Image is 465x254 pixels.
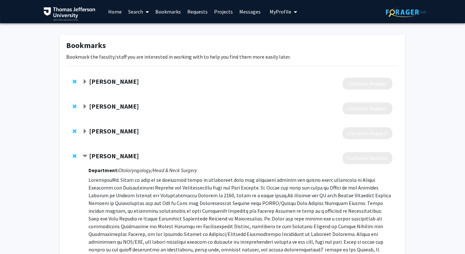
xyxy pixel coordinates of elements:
span: Remove Ryan Heffelfinger from bookmarks [73,129,77,134]
i: Otolaryngology/Head & Neck Surgery [119,167,197,173]
strong: [PERSON_NAME] [89,127,139,135]
span: Remove Joseph Curry from bookmarks [73,79,77,84]
span: Expand Ryan Heffelfinger Bookmark [82,129,88,134]
span: Remove Gurston Nyquist from bookmarks [73,104,77,109]
span: Contract Howard Krein Bookmark [82,154,88,159]
p: Bookmark the faculty/staff you are interested in working with to help you find them more easily l... [66,53,399,61]
span: Expand Gurston Nyquist Bookmark [82,104,88,109]
iframe: Chat [5,225,27,249]
a: Projects [211,0,236,23]
strong: [PERSON_NAME] [89,77,139,85]
a: Search [125,0,152,23]
a: Requests [184,0,211,23]
a: Bookmarks [152,0,184,23]
strong: [PERSON_NAME] [89,102,139,110]
strong: [PERSON_NAME] [89,152,139,160]
button: Compose Request to Howard Krein [343,152,392,164]
span: Expand Joseph Curry Bookmark [82,79,88,84]
button: Compose Request to Ryan Heffelfinger [343,127,392,139]
h1: Bookmarks [66,41,399,50]
img: Thomas Jefferson University Logo [44,7,95,21]
span: Remove Howard Krein from bookmarks [73,153,77,159]
a: Messages [236,0,264,23]
img: ForagerOne Logo [386,7,426,17]
button: Compose Request to Gurston Nyquist [343,103,392,114]
button: Compose Request to Joseph Curry [343,78,392,90]
span: My Profile [270,8,291,15]
strong: Department: [88,167,119,173]
a: Home [105,0,125,23]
